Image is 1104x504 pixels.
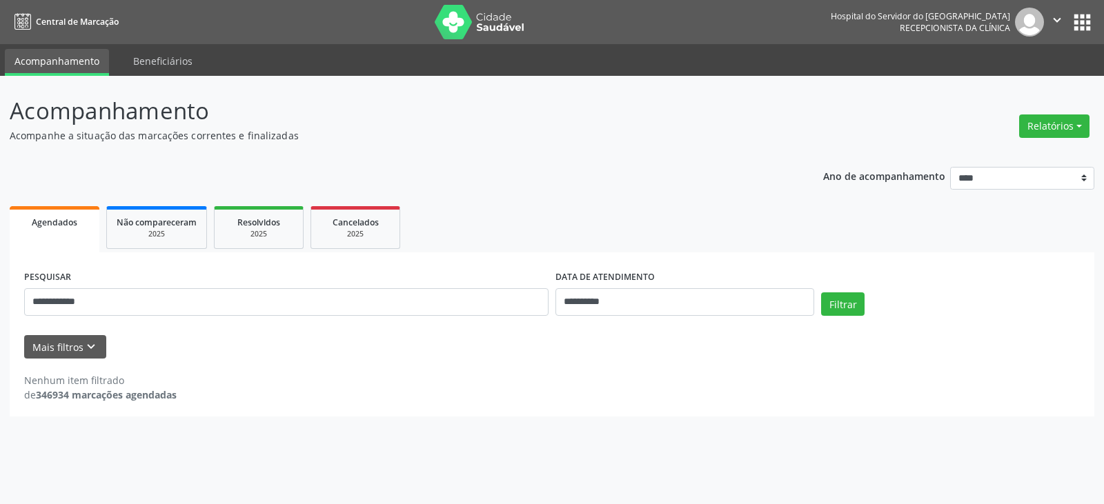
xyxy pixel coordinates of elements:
button: Filtrar [821,292,865,316]
span: Central de Marcação [36,16,119,28]
div: Hospital do Servidor do [GEOGRAPHIC_DATA] [831,10,1010,22]
label: DATA DE ATENDIMENTO [555,267,655,288]
button:  [1044,8,1070,37]
a: Beneficiários [124,49,202,73]
span: Agendados [32,216,77,228]
img: img [1015,8,1044,37]
button: Mais filtroskeyboard_arrow_down [24,335,106,359]
p: Ano de acompanhamento [823,167,945,184]
div: 2025 [321,229,390,239]
span: Não compareceram [117,216,197,228]
p: Acompanhe a situação das marcações correntes e finalizadas [10,128,769,143]
button: apps [1070,10,1094,34]
a: Acompanhamento [5,49,109,76]
a: Central de Marcação [10,10,119,33]
button: Relatórios [1019,114,1090,138]
div: 2025 [224,229,293,239]
i:  [1049,12,1065,28]
div: 2025 [117,229,197,239]
span: Resolvidos [237,216,280,228]
div: de [24,387,177,402]
p: Acompanhamento [10,94,769,128]
span: Recepcionista da clínica [900,22,1010,34]
strong: 346934 marcações agendadas [36,388,177,401]
div: Nenhum item filtrado [24,373,177,387]
i: keyboard_arrow_down [83,339,99,354]
span: Cancelados [333,216,379,228]
label: PESQUISAR [24,267,71,288]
